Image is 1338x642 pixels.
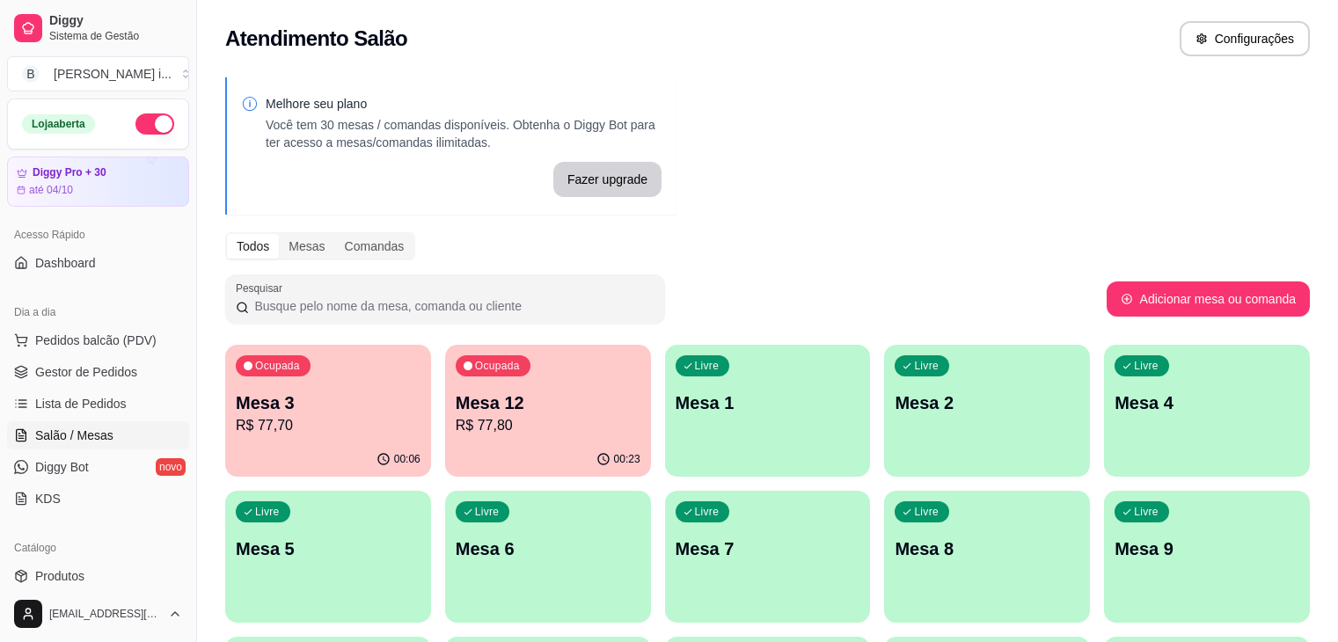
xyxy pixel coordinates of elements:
[35,458,89,476] span: Diggy Bot
[884,345,1090,477] button: LivreMesa 2
[255,359,300,373] p: Ocupada
[227,234,279,259] div: Todos
[7,326,189,354] button: Pedidos balcão (PDV)
[135,113,174,135] button: Alterar Status
[475,505,500,519] p: Livre
[225,345,431,477] button: OcupadaMesa 3R$ 77,7000:06
[7,485,189,513] a: KDS
[1180,21,1310,56] button: Configurações
[22,114,95,134] div: Loja aberta
[445,491,651,623] button: LivreMesa 6
[445,345,651,477] button: OcupadaMesa 12R$ 77,8000:23
[35,363,137,381] span: Gestor de Pedidos
[884,491,1090,623] button: LivreMesa 8
[249,297,654,315] input: Pesquisar
[7,593,189,635] button: [EMAIL_ADDRESS][DOMAIN_NAME]
[456,415,640,436] p: R$ 77,80
[7,421,189,449] a: Salão / Mesas
[7,534,189,562] div: Catálogo
[1104,345,1310,477] button: LivreMesa 4
[456,536,640,561] p: Mesa 6
[1115,536,1299,561] p: Mesa 9
[676,390,860,415] p: Mesa 1
[335,234,414,259] div: Comandas
[394,452,420,466] p: 00:06
[695,505,720,519] p: Livre
[225,25,407,53] h2: Atendimento Salão
[35,395,127,412] span: Lista de Pedidos
[266,116,662,151] p: Você tem 30 mesas / comandas disponíveis. Obtenha o Diggy Bot para ter acesso a mesas/comandas il...
[895,390,1079,415] p: Mesa 2
[665,345,871,477] button: LivreMesa 1
[7,157,189,207] a: Diggy Pro + 30até 04/10
[255,505,280,519] p: Livre
[236,536,420,561] p: Mesa 5
[7,358,189,386] a: Gestor de Pedidos
[7,56,189,91] button: Select a team
[35,567,84,585] span: Produtos
[1134,505,1159,519] p: Livre
[33,166,106,179] article: Diggy Pro + 30
[1115,390,1299,415] p: Mesa 4
[1134,359,1159,373] p: Livre
[236,281,289,295] label: Pesquisar
[614,452,640,466] p: 00:23
[35,427,113,444] span: Salão / Mesas
[1104,491,1310,623] button: LivreMesa 9
[7,221,189,249] div: Acesso Rápido
[49,29,182,43] span: Sistema de Gestão
[7,390,189,418] a: Lista de Pedidos
[895,536,1079,561] p: Mesa 8
[7,453,189,481] a: Diggy Botnovo
[29,183,73,197] article: até 04/10
[665,491,871,623] button: LivreMesa 7
[54,65,172,83] div: [PERSON_NAME] i ...
[266,95,662,113] p: Melhore seu plano
[914,359,939,373] p: Livre
[475,359,520,373] p: Ocupada
[35,332,157,349] span: Pedidos balcão (PDV)
[49,13,182,29] span: Diggy
[676,536,860,561] p: Mesa 7
[279,234,334,259] div: Mesas
[236,390,420,415] p: Mesa 3
[7,562,189,590] a: Produtos
[456,390,640,415] p: Mesa 12
[49,607,161,621] span: [EMAIL_ADDRESS][DOMAIN_NAME]
[7,298,189,326] div: Dia a dia
[22,65,40,83] span: B
[553,162,662,197] button: Fazer upgrade
[35,490,61,507] span: KDS
[914,505,939,519] p: Livre
[1107,281,1310,317] button: Adicionar mesa ou comanda
[236,415,420,436] p: R$ 77,70
[7,249,189,277] a: Dashboard
[7,7,189,49] a: DiggySistema de Gestão
[695,359,720,373] p: Livre
[35,254,96,272] span: Dashboard
[225,491,431,623] button: LivreMesa 5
